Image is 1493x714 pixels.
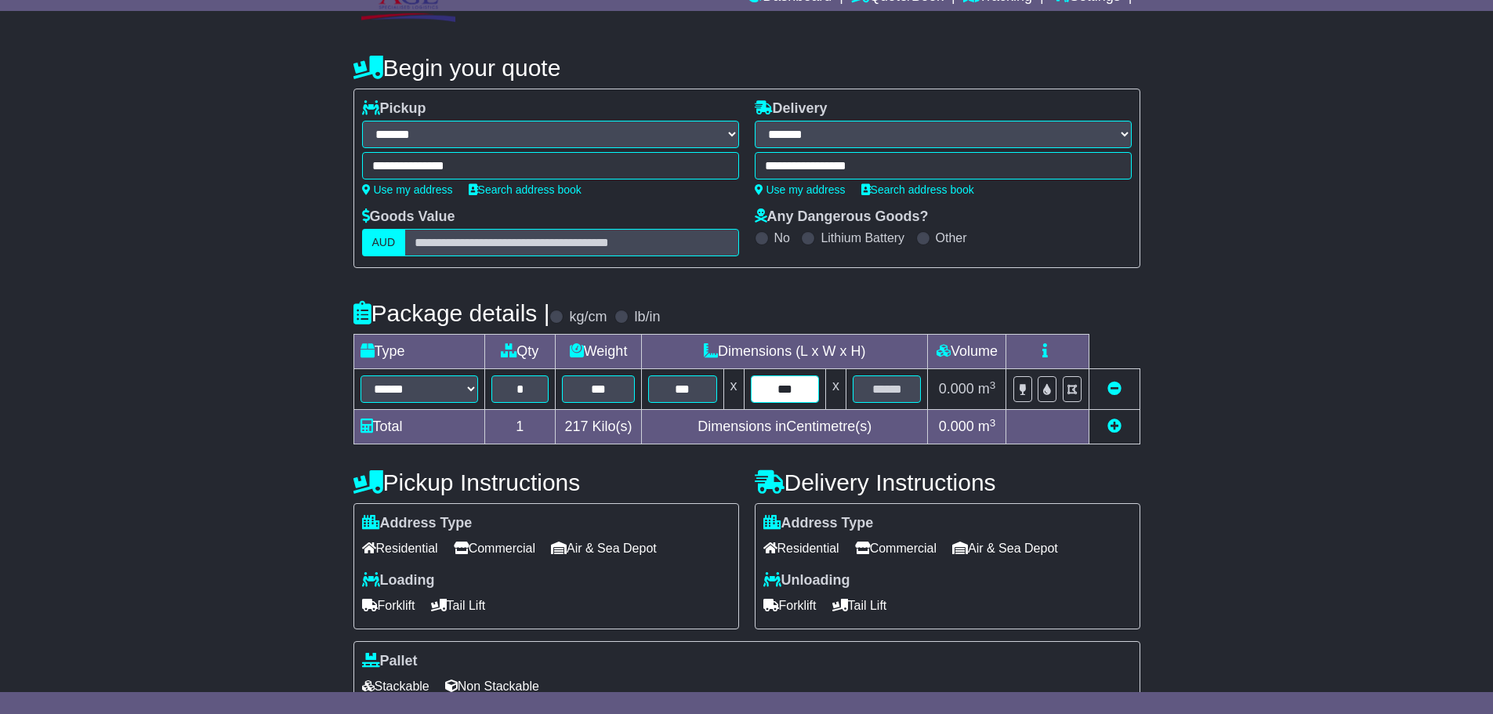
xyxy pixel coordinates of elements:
label: Address Type [763,515,874,532]
label: AUD [362,229,406,256]
span: Stackable [362,674,429,698]
td: Total [353,410,484,444]
span: Forklift [362,593,415,618]
label: Unloading [763,572,850,589]
span: m [978,419,996,434]
span: Air & Sea Depot [952,536,1058,560]
label: lb/in [634,309,660,326]
td: Weight [556,335,642,369]
span: Forklift [763,593,817,618]
td: x [723,369,744,410]
td: x [825,369,846,410]
label: Pickup [362,100,426,118]
td: Volume [928,335,1006,369]
label: Goods Value [362,208,455,226]
label: Loading [362,572,435,589]
h4: Delivery Instructions [755,469,1140,495]
a: Use my address [755,183,846,196]
label: No [774,230,790,245]
span: Residential [763,536,839,560]
h4: Pickup Instructions [353,469,739,495]
label: Address Type [362,515,473,532]
span: Tail Lift [832,593,887,618]
sup: 3 [990,417,996,429]
td: Type [353,335,484,369]
label: Pallet [362,653,418,670]
span: Air & Sea Depot [551,536,657,560]
td: Kilo(s) [556,410,642,444]
label: Lithium Battery [821,230,904,245]
label: Other [936,230,967,245]
span: Non Stackable [445,674,539,698]
label: Any Dangerous Goods? [755,208,929,226]
h4: Package details | [353,300,550,326]
td: Dimensions in Centimetre(s) [642,410,928,444]
span: Commercial [454,536,535,560]
a: Add new item [1107,419,1122,434]
td: Qty [484,335,556,369]
h4: Begin your quote [353,55,1140,81]
span: m [978,381,996,397]
span: Residential [362,536,438,560]
sup: 3 [990,379,996,391]
span: 0.000 [939,381,974,397]
label: kg/cm [569,309,607,326]
span: Commercial [855,536,937,560]
a: Remove this item [1107,381,1122,397]
span: 217 [565,419,589,434]
a: Search address book [469,183,582,196]
span: 0.000 [939,419,974,434]
label: Delivery [755,100,828,118]
a: Search address book [861,183,974,196]
td: Dimensions (L x W x H) [642,335,928,369]
td: 1 [484,410,556,444]
span: Tail Lift [431,593,486,618]
a: Use my address [362,183,453,196]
